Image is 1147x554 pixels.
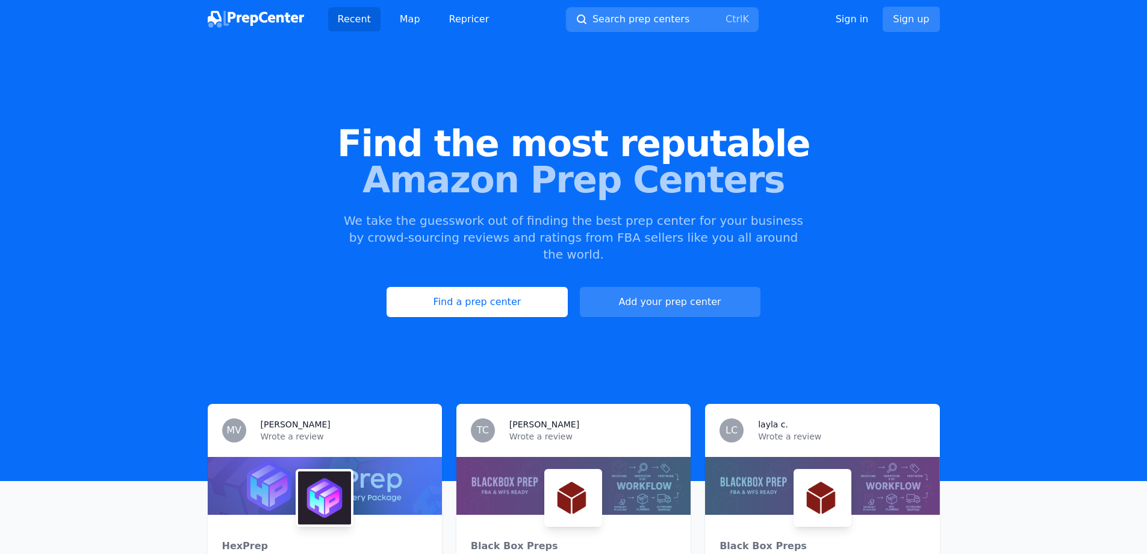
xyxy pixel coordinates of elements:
kbd: K [742,13,749,25]
a: Map [390,7,430,31]
p: Wrote a review [758,430,925,442]
div: HexPrep [222,539,427,553]
img: Black Box Preps [547,471,600,524]
a: Add your prep center [580,287,760,317]
img: Black Box Preps [796,471,849,524]
button: Search prep centersCtrlK [566,7,759,32]
img: HexPrep [298,471,351,524]
img: PrepCenter [208,11,304,28]
span: Find the most reputable [19,125,1128,162]
p: Wrote a review [261,430,427,442]
h3: [PERSON_NAME] [509,418,579,430]
span: Amazon Prep Centers [19,162,1128,198]
h3: layla c. [758,418,788,430]
a: Repricer [440,7,499,31]
span: MV [226,426,241,435]
a: Sign up [883,7,939,32]
kbd: Ctrl [726,13,742,25]
a: Sign in [836,12,869,27]
h3: [PERSON_NAME] [261,418,331,430]
a: Find a prep center [387,287,567,317]
div: Black Box Preps [720,539,925,553]
div: Black Box Preps [471,539,676,553]
p: Wrote a review [509,430,676,442]
span: LC [726,426,738,435]
span: TC [477,426,489,435]
a: Recent [328,7,381,31]
p: We take the guesswork out of finding the best prep center for your business by crowd-sourcing rev... [343,212,805,263]
span: Search prep centers [592,12,689,27]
